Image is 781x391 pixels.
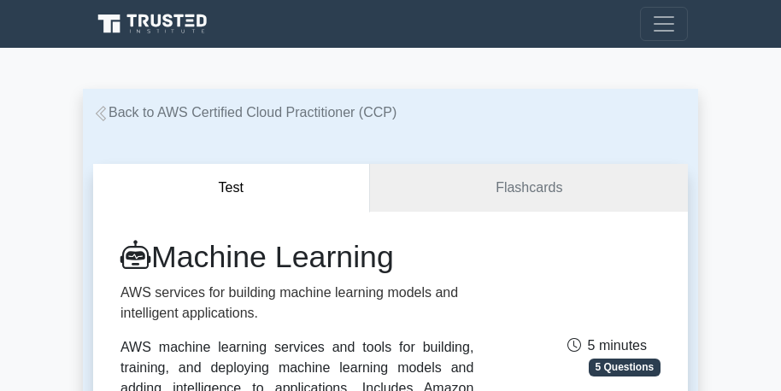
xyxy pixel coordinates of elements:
span: 5 minutes [567,338,647,353]
a: Back to AWS Certified Cloud Practitioner (CCP) [93,105,396,120]
button: Toggle navigation [640,7,688,41]
p: AWS services for building machine learning models and intelligent applications. [120,283,473,324]
button: Test [93,164,370,213]
span: 5 Questions [589,359,661,376]
a: Flashcards [370,164,688,213]
h1: Machine Learning [120,239,473,276]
